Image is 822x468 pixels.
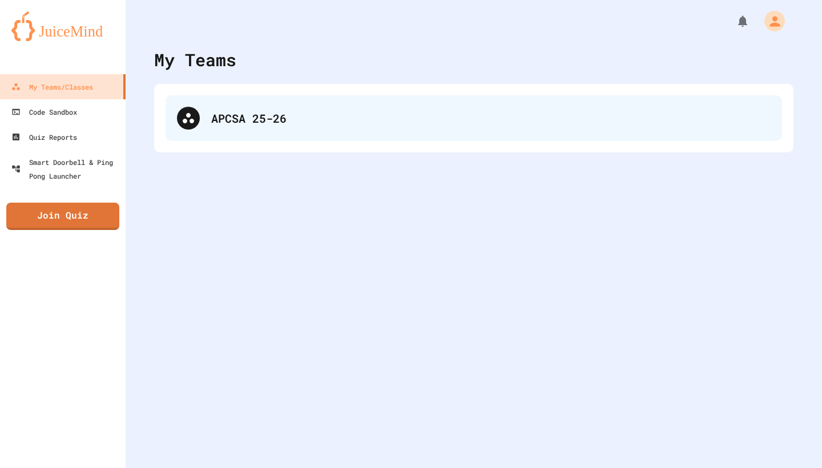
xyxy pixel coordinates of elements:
div: My Account [752,8,788,34]
div: Smart Doorbell & Ping Pong Launcher [11,155,121,183]
div: My Notifications [715,11,752,31]
div: Code Sandbox [11,105,77,119]
img: logo-orange.svg [11,11,114,41]
div: My Teams/Classes [11,80,93,94]
div: APCSA 25-26 [166,95,782,141]
div: Quiz Reports [11,130,77,144]
a: Join Quiz [6,203,119,230]
div: APCSA 25-26 [211,110,771,127]
div: My Teams [154,47,236,72]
